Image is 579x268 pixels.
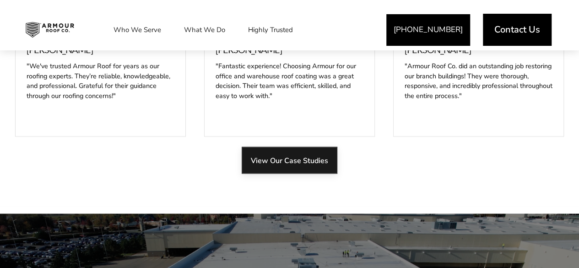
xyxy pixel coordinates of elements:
[494,25,540,34] span: Contact Us
[405,56,552,101] div: "Armour Roof Co. did an outstanding job restoring our branch buildings! They were thorough, respo...
[483,14,552,46] a: Contact Us
[104,18,170,41] a: Who We Serve
[242,147,337,174] a: View Our Case Studies
[18,18,81,41] img: Industrial and Commercial Roofing Company | Armour Roof Co.
[386,14,470,46] a: [PHONE_NUMBER]
[216,56,363,101] div: "Fantastic experience! Choosing Armour for our office and warehouse roof coating was a great deci...
[239,18,302,41] a: Highly Trusted
[27,56,174,101] div: "We've trusted Armour Roof for years as our roofing experts. They’re reliable, knowledgeable, and...
[251,156,328,164] span: View Our Case Studies
[175,18,234,41] a: What We Do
